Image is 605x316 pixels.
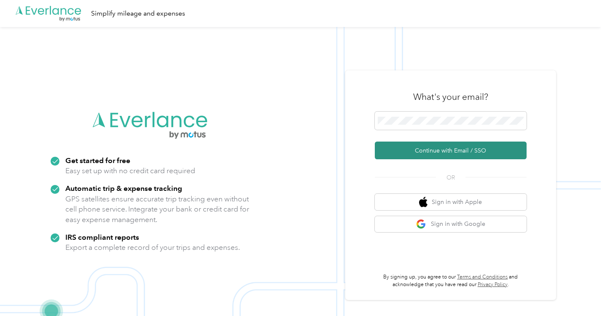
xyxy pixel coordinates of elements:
[375,194,527,210] button: apple logoSign in with Apple
[65,242,240,253] p: Export a complete record of your trips and expenses.
[375,273,527,288] p: By signing up, you agree to our and acknowledge that you have read our .
[375,216,527,233] button: google logoSign in with Google
[419,197,428,207] img: apple logo
[436,173,465,182] span: OR
[65,233,139,241] strong: IRS compliant reports
[558,269,605,316] iframe: Everlance-gr Chat Button Frame
[375,142,527,159] button: Continue with Email / SSO
[65,156,130,165] strong: Get started for free
[65,184,182,193] strong: Automatic trip & expense tracking
[457,274,508,280] a: Terms and Conditions
[478,281,508,288] a: Privacy Policy
[91,8,185,19] div: Simplify mileage and expenses
[65,166,195,176] p: Easy set up with no credit card required
[413,91,488,103] h3: What's your email?
[416,219,427,230] img: google logo
[65,194,250,225] p: GPS satellites ensure accurate trip tracking even without cell phone service. Integrate your bank...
